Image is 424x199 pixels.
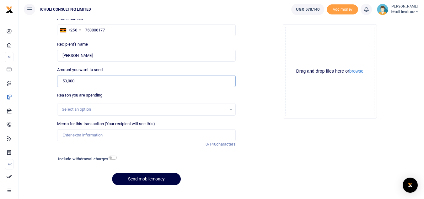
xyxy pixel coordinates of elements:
[283,24,377,119] div: File Uploader
[296,6,319,13] span: UGX 578,140
[377,4,419,15] a: profile-user [PERSON_NAME] Ichuli Institute
[5,159,13,169] li: Ac
[5,52,13,62] li: M
[327,4,358,15] li: Toup your wallet
[377,4,388,15] img: profile-user
[291,4,324,15] a: UGX 578,140
[68,27,77,33] div: +256
[57,41,88,47] label: Recipient's name
[57,129,235,141] input: Enter extra information
[112,173,181,185] button: Send mobilemoney
[327,4,358,15] span: Add money
[57,67,103,73] label: Amount you want to send
[6,6,13,14] img: logo-small
[327,7,358,11] a: Add money
[57,92,102,98] label: Reason you are spending
[289,4,327,15] li: Wallet ballance
[57,24,235,36] input: Enter phone number
[206,142,216,146] span: 0/140
[403,178,418,193] div: Open Intercom Messenger
[349,69,363,73] button: browse
[391,9,419,15] span: Ichuli Institute
[62,106,226,113] div: Select an option
[57,25,83,36] div: Uganda: +256
[216,142,236,146] span: characters
[6,7,13,12] a: logo-small logo-large logo-large
[38,7,94,12] span: ICHULI CONSULTING LIMITED
[391,4,419,9] small: [PERSON_NAME]
[57,50,235,62] input: MTN & Airtel numbers are validated
[57,121,155,127] label: Memo for this transaction (Your recipient will see this)
[57,75,235,87] input: UGX
[58,157,114,162] h6: Include withdrawal charges
[286,68,374,74] div: Drag and drop files here or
